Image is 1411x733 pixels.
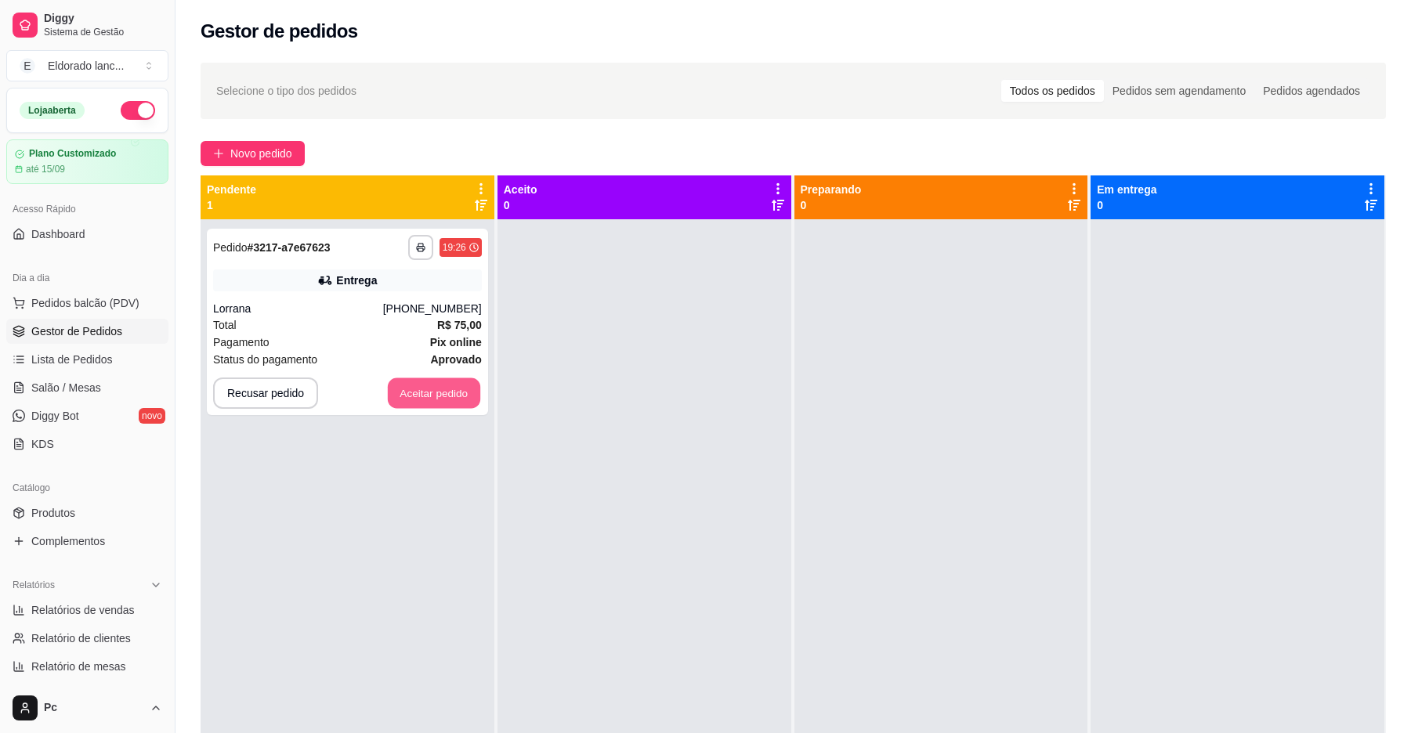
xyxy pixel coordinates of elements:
[20,58,35,74] span: E
[31,323,122,339] span: Gestor de Pedidos
[6,682,168,707] a: Relatório de fidelidadenovo
[213,301,383,316] div: Lorrana
[1104,80,1254,102] div: Pedidos sem agendamento
[6,197,168,222] div: Acesso Rápido
[801,182,862,197] p: Preparando
[6,654,168,679] a: Relatório de mesas
[31,380,101,395] span: Salão / Mesas
[213,334,270,351] span: Pagamento
[44,701,143,715] span: Pc
[504,197,537,213] p: 0
[207,182,256,197] p: Pendente
[44,12,162,26] span: Diggy
[31,602,135,618] span: Relatórios de vendas
[6,50,168,81] button: Select a team
[6,626,168,651] a: Relatório de clientes
[213,377,318,409] button: Recusar pedido
[248,241,331,254] strong: # 3217-a7e67623
[6,500,168,525] a: Produtos
[6,375,168,400] a: Salão / Mesas
[31,226,85,242] span: Dashboard
[31,295,139,311] span: Pedidos balcão (PDV)
[6,431,168,457] a: KDS
[213,316,237,334] span: Total
[48,58,124,74] div: Eldorado lanc ...
[29,148,116,160] article: Plano Customizado
[216,82,356,99] span: Selecione o tipo dos pedidos
[801,197,862,213] p: 0
[6,689,168,727] button: Pc
[20,102,85,119] div: Loja aberta
[31,408,79,424] span: Diggy Bot
[1097,182,1156,197] p: Em entrega
[6,475,168,500] div: Catálogo
[121,101,155,120] button: Alterar Status
[31,436,54,452] span: KDS
[6,319,168,344] a: Gestor de Pedidos
[207,197,256,213] p: 1
[201,19,358,44] h2: Gestor de pedidos
[213,241,248,254] span: Pedido
[430,336,482,348] strong: Pix online
[1097,197,1156,213] p: 0
[6,6,168,44] a: DiggySistema de Gestão
[26,163,65,175] article: até 15/09
[1254,80,1369,102] div: Pedidos agendados
[443,241,466,254] div: 19:26
[44,26,162,38] span: Sistema de Gestão
[31,659,126,674] span: Relatório de mesas
[6,403,168,428] a: Diggy Botnovo
[31,533,105,549] span: Complementos
[504,182,537,197] p: Aceito
[230,145,292,162] span: Novo pedido
[383,301,482,316] div: [PHONE_NUMBER]
[13,579,55,591] span: Relatórios
[6,291,168,316] button: Pedidos balcão (PDV)
[6,222,168,247] a: Dashboard
[201,141,305,166] button: Novo pedido
[6,598,168,623] a: Relatórios de vendas
[213,148,224,159] span: plus
[31,505,75,521] span: Produtos
[336,273,377,288] div: Entrega
[1001,80,1104,102] div: Todos os pedidos
[437,319,482,331] strong: R$ 75,00
[6,265,168,291] div: Dia a dia
[6,139,168,184] a: Plano Customizadoaté 15/09
[213,351,317,368] span: Status do pagamento
[6,347,168,372] a: Lista de Pedidos
[31,352,113,367] span: Lista de Pedidos
[430,353,481,366] strong: aprovado
[31,630,131,646] span: Relatório de clientes
[6,529,168,554] a: Complementos
[388,378,480,409] button: Aceitar pedido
